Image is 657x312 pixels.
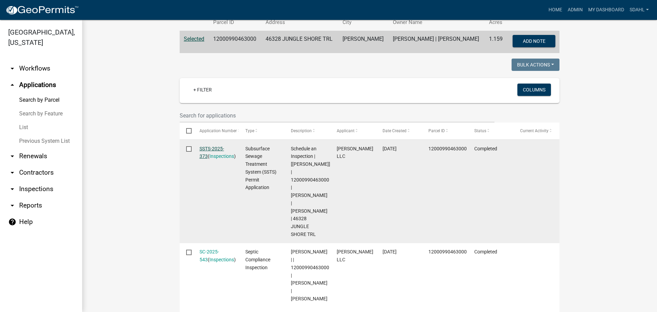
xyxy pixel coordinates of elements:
datatable-header-cell: Parcel ID [422,123,468,139]
td: [PERSON_NAME] [338,31,389,53]
datatable-header-cell: Application Number [193,123,239,139]
datatable-header-cell: Status [468,123,514,139]
a: sdahl [627,3,652,16]
span: Completed [474,146,497,151]
span: Sheila Dahl | | 12000990463000 | KEVIN D SWENSON | HEIDI A SWENSON [291,249,329,301]
i: arrow_drop_up [8,81,16,89]
datatable-header-cell: Current Activity [514,123,559,139]
th: Acres [485,14,507,30]
a: Home [546,3,565,16]
td: 46328 JUNGLE SHORE TRL [261,31,338,53]
span: 12000990463000 [428,146,467,151]
td: 12000990463000 [209,31,261,53]
span: 08/18/2025 [383,249,397,254]
th: City [338,14,389,30]
datatable-header-cell: Select [180,123,193,139]
a: Selected [184,36,204,42]
span: Current Activity [520,128,549,133]
span: Status [474,128,486,133]
a: SSTS-2025-373 [199,146,224,159]
th: Address [261,14,338,30]
button: Bulk Actions [512,59,559,71]
span: Septic Compliance Inspection [245,249,270,270]
span: Add Note [523,38,545,44]
th: Owner Name [389,14,485,30]
input: Search for applications [180,109,494,123]
i: arrow_drop_down [8,185,16,193]
td: 1.159 [485,31,507,53]
span: 08/28/2025 [383,146,397,151]
a: Inspections [209,153,234,159]
i: help [8,218,16,226]
i: arrow_drop_down [8,169,16,177]
span: Applicant [337,128,355,133]
th: Parcel ID [209,14,261,30]
span: Type [245,128,254,133]
datatable-header-cell: Applicant [330,123,376,139]
i: arrow_drop_down [8,152,16,160]
span: 12000990463000 [428,249,467,254]
span: Schedule an Inspection | [Brittany Tollefson] | 12000990463000 | KEVIN D SWENSON | HEIDI A SWENSO... [291,146,330,237]
datatable-header-cell: Date Created [376,123,422,139]
span: Roisum LLC [337,146,373,159]
a: My Dashboard [585,3,627,16]
i: arrow_drop_down [8,64,16,73]
div: ( ) [199,248,232,264]
datatable-header-cell: Description [284,123,330,139]
a: SC-2025-543 [199,249,219,262]
span: Roisum LLC [337,249,373,262]
datatable-header-cell: Type [239,123,284,139]
td: [PERSON_NAME] | [PERSON_NAME] [389,31,485,53]
a: + Filter [188,84,217,96]
span: Parcel ID [428,128,445,133]
span: Application Number [199,128,237,133]
span: Date Created [383,128,407,133]
a: Admin [565,3,585,16]
span: Completed [474,249,497,254]
span: Subsurface Sewage Treatment System (SSTS) Permit Application [245,146,276,190]
a: Inspections [209,257,234,262]
button: Add Note [513,35,555,47]
div: ( ) [199,145,232,161]
i: arrow_drop_down [8,201,16,210]
span: Description [291,128,312,133]
button: Columns [517,84,551,96]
